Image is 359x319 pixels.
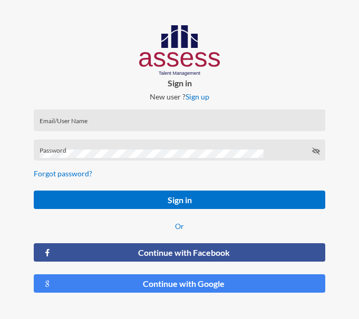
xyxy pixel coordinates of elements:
[34,169,92,178] a: Forgot password?
[25,78,334,88] p: Sign in
[34,274,325,293] button: Continue with Google
[25,92,334,101] p: New user ?
[186,92,209,101] a: Sign up
[34,191,325,209] button: Sign in
[34,222,325,231] p: Or
[139,25,220,76] img: AssessLogoo.svg
[34,243,325,262] button: Continue with Facebook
